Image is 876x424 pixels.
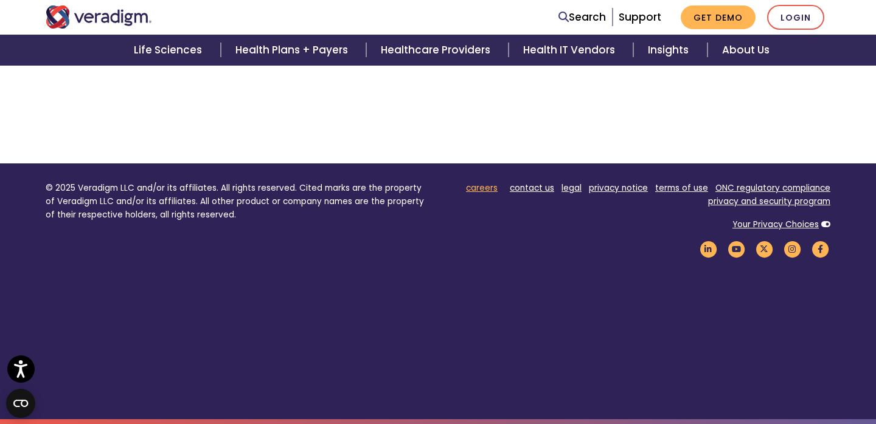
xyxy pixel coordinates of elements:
a: Veradigm Facebook Link [810,243,830,255]
a: legal [561,182,582,194]
a: Search [558,9,606,26]
a: Healthcare Providers [366,35,509,66]
a: Veradigm LinkedIn Link [698,243,718,255]
iframe: Drift Chat Widget [642,349,861,409]
a: Your Privacy Choices [732,219,819,230]
a: privacy notice [589,182,648,194]
a: Get Demo [681,5,756,29]
a: Health Plans + Payers [221,35,366,66]
a: Support [619,10,661,24]
button: Open CMP widget [6,389,35,418]
a: terms of use [655,182,708,194]
img: Veradigm logo [46,5,152,29]
a: contact us [510,182,554,194]
a: ONC regulatory compliance [715,182,830,194]
a: Login [767,5,824,30]
a: privacy and security program [708,196,830,207]
a: Veradigm Instagram Link [782,243,802,255]
p: © 2025 Veradigm LLC and/or its affiliates. All rights reserved. Cited marks are the property of V... [46,182,429,221]
a: Health IT Vendors [509,35,633,66]
a: Life Sciences [119,35,220,66]
a: Veradigm Twitter Link [754,243,774,255]
a: Veradigm YouTube Link [726,243,746,255]
a: Insights [633,35,707,66]
a: careers [466,182,498,194]
a: About Us [707,35,784,66]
